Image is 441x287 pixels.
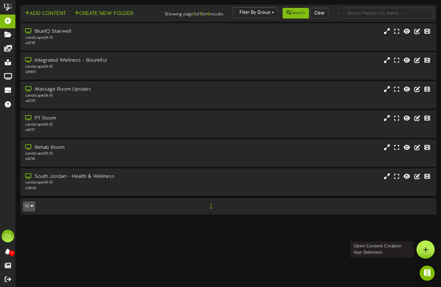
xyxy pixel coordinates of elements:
div: Landscape ( 16:9 ) [25,64,189,70]
div: PT Room [25,115,189,122]
div: RA [2,230,14,242]
div: Showing page of for results [158,7,229,18]
div: Landscape ( 16:9 ) [25,93,189,98]
button: Create New Folder [73,10,135,18]
div: # 8219 [25,98,189,104]
div: BlueIQ Stairwell [25,28,189,35]
strong: 1 [193,11,195,17]
button: 10 [23,201,35,211]
div: Integrated Wellness - Bountiful [25,57,189,64]
strong: 6 [207,11,210,17]
div: # 8160 [25,70,189,75]
span: 0 [9,250,15,256]
div: # 8216 [25,156,189,162]
div: # 8218 [25,41,189,46]
div: Landscape ( 16:9 ) [25,35,189,41]
span: 1 [208,202,213,209]
div: South Jordan - Health & Wellness [25,173,189,180]
div: Massage Room Upstairs [25,86,189,93]
button: Filter By Group [233,7,278,18]
button: Clear [310,8,329,19]
button: Search [283,8,309,19]
div: # 9636 [25,186,189,191]
button: Add Content [23,10,68,18]
div: Landscape ( 16:9 ) [25,151,189,156]
div: # 8217 [25,127,189,133]
div: Open Intercom Messenger [420,266,435,281]
strong: 1 [200,11,201,17]
div: Landscape ( 16:9 ) [25,122,189,127]
div: Landscape ( 16:9 ) [25,180,189,185]
input: -- Search Playlists by Name -- [338,8,434,19]
div: Rehab Room [25,144,189,151]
